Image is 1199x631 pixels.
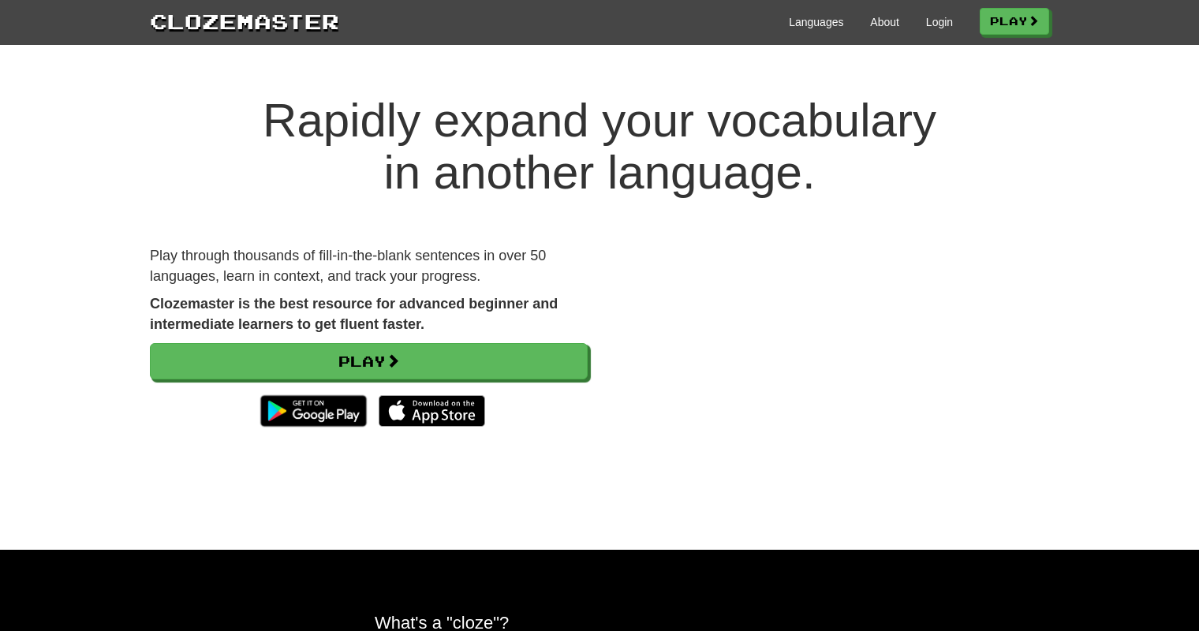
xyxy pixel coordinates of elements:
img: Get it on Google Play [252,387,375,435]
a: Clozemaster [150,6,339,35]
strong: Clozemaster is the best resource for advanced beginner and intermediate learners to get fluent fa... [150,296,558,332]
a: Play [980,8,1049,35]
a: Languages [789,14,843,30]
p: Play through thousands of fill-in-the-blank sentences in over 50 languages, learn in context, and... [150,246,588,286]
img: Download_on_the_App_Store_Badge_US-UK_135x40-25178aeef6eb6b83b96f5f2d004eda3bffbb37122de64afbaef7... [379,395,485,427]
a: Login [926,14,953,30]
a: About [870,14,899,30]
a: Play [150,343,588,379]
